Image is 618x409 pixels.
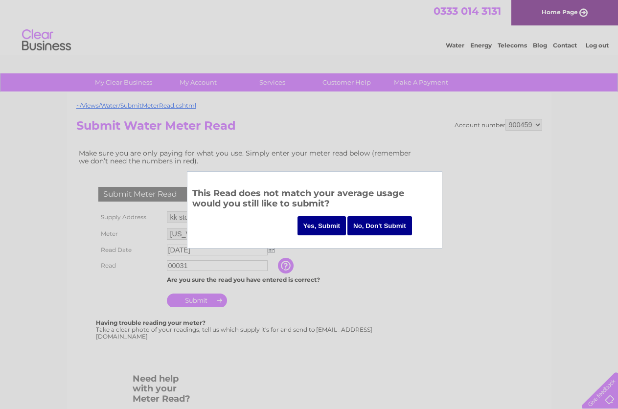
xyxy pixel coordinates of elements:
[298,216,346,235] input: Yes, Submit
[498,42,527,49] a: Telecoms
[586,42,609,49] a: Log out
[192,186,437,213] h3: This Read does not match your average usage would you still like to submit?
[78,5,541,47] div: Clear Business is a trading name of Verastar Limited (registered in [GEOGRAPHIC_DATA] No. 3667643...
[347,216,412,235] input: No, Don't Submit
[470,42,492,49] a: Energy
[434,5,501,17] a: 0333 014 3131
[553,42,577,49] a: Contact
[22,25,71,55] img: logo.png
[533,42,547,49] a: Blog
[446,42,464,49] a: Water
